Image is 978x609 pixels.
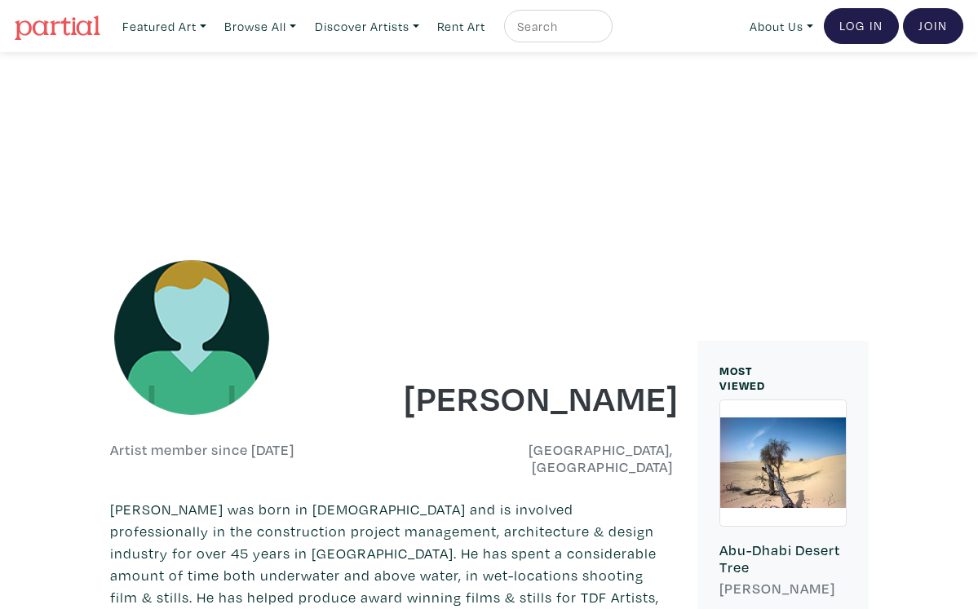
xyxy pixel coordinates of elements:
a: Featured Art [115,10,214,43]
h1: [PERSON_NAME] [404,375,673,419]
a: Discover Artists [308,10,427,43]
img: avatar.png [110,256,273,419]
a: Join [903,8,963,44]
a: Rent Art [430,10,493,43]
h6: [GEOGRAPHIC_DATA], [GEOGRAPHIC_DATA] [404,441,673,476]
h6: Abu-Dhabi Desert Tree [719,541,847,576]
h6: Artist member since [DATE] [110,441,294,459]
a: Log In [824,8,899,44]
a: Browse All [217,10,303,43]
input: Search [516,16,597,37]
small: MOST VIEWED [719,363,765,393]
a: About Us [742,10,821,43]
h6: [PERSON_NAME] [719,580,847,598]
